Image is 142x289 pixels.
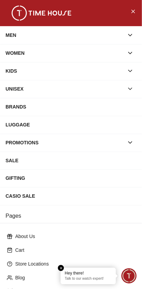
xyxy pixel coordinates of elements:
[6,172,136,185] div: GIFTING
[6,118,136,131] div: LUGGAGE
[58,265,64,271] em: Close tooltip
[6,190,136,203] div: CASIO SALE
[6,47,124,59] div: WOMEN
[6,83,124,95] div: UNISEX
[65,277,112,282] p: Talk to our watch expert!
[127,6,139,17] button: Close Menu
[7,6,76,21] img: ...
[6,154,136,167] div: SALE
[15,261,132,268] p: Store Locations
[15,247,132,254] p: Cart
[6,136,124,149] div: PROMOTIONS
[65,271,112,276] div: Hey there!
[15,233,132,240] p: About Us
[15,275,132,281] p: Blog
[6,65,124,77] div: KIDS
[122,269,137,284] div: Chat Widget
[6,101,136,113] div: BRANDS
[6,29,124,41] div: MEN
